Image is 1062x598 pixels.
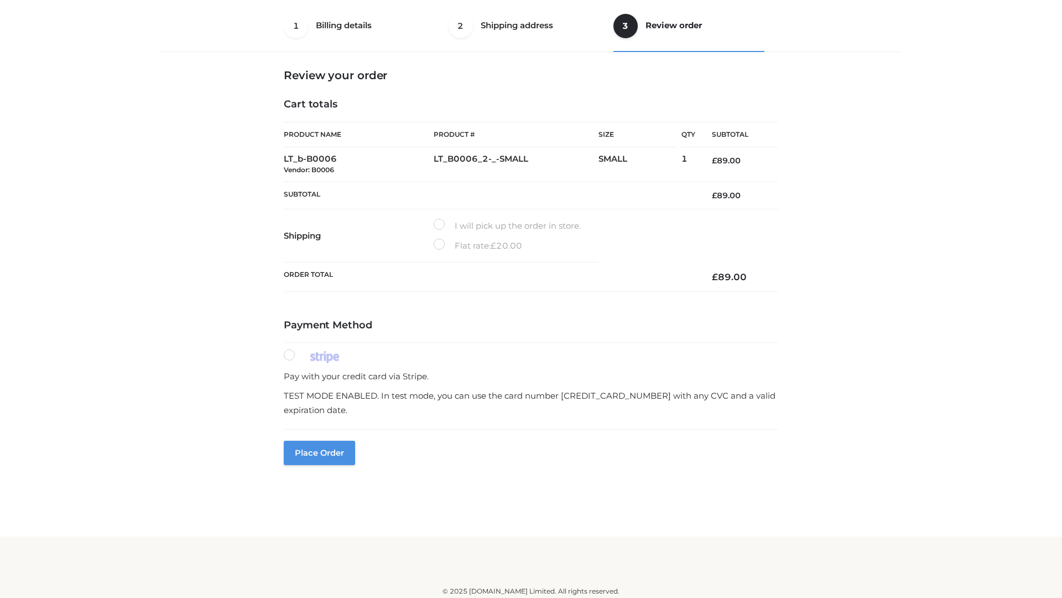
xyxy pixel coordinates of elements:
div: © 2025 [DOMAIN_NAME] Limited. All rights reserved. [164,586,898,597]
td: SMALL [598,147,681,182]
td: 1 [681,147,695,182]
button: Place order [284,441,355,465]
span: £ [712,156,717,166]
th: Shipping [284,209,434,262]
bdi: 20.00 [491,240,522,251]
th: Product # [434,122,598,147]
small: Vendor: B0006 [284,166,334,174]
bdi: 89.00 [712,156,741,166]
bdi: 89.00 [712,190,741,200]
th: Qty [681,122,695,147]
span: £ [491,240,496,251]
th: Subtotal [284,182,695,209]
th: Subtotal [695,122,778,147]
label: Flat rate: [434,239,522,253]
h4: Cart totals [284,99,778,111]
p: TEST MODE ENABLED. In test mode, you can use the card number [CREDIT_CARD_NUMBER] with any CVC an... [284,389,778,417]
p: Pay with your credit card via Stripe. [284,369,778,384]
td: LT_B0006_2-_-SMALL [434,147,598,182]
th: Size [598,122,676,147]
label: I will pick up the order in store. [434,219,581,233]
th: Order Total [284,262,695,292]
th: Product Name [284,122,434,147]
td: LT_b-B0006 [284,147,434,182]
h3: Review your order [284,69,778,82]
bdi: 89.00 [712,271,747,282]
span: £ [712,271,718,282]
span: £ [712,190,717,200]
h4: Payment Method [284,319,778,332]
